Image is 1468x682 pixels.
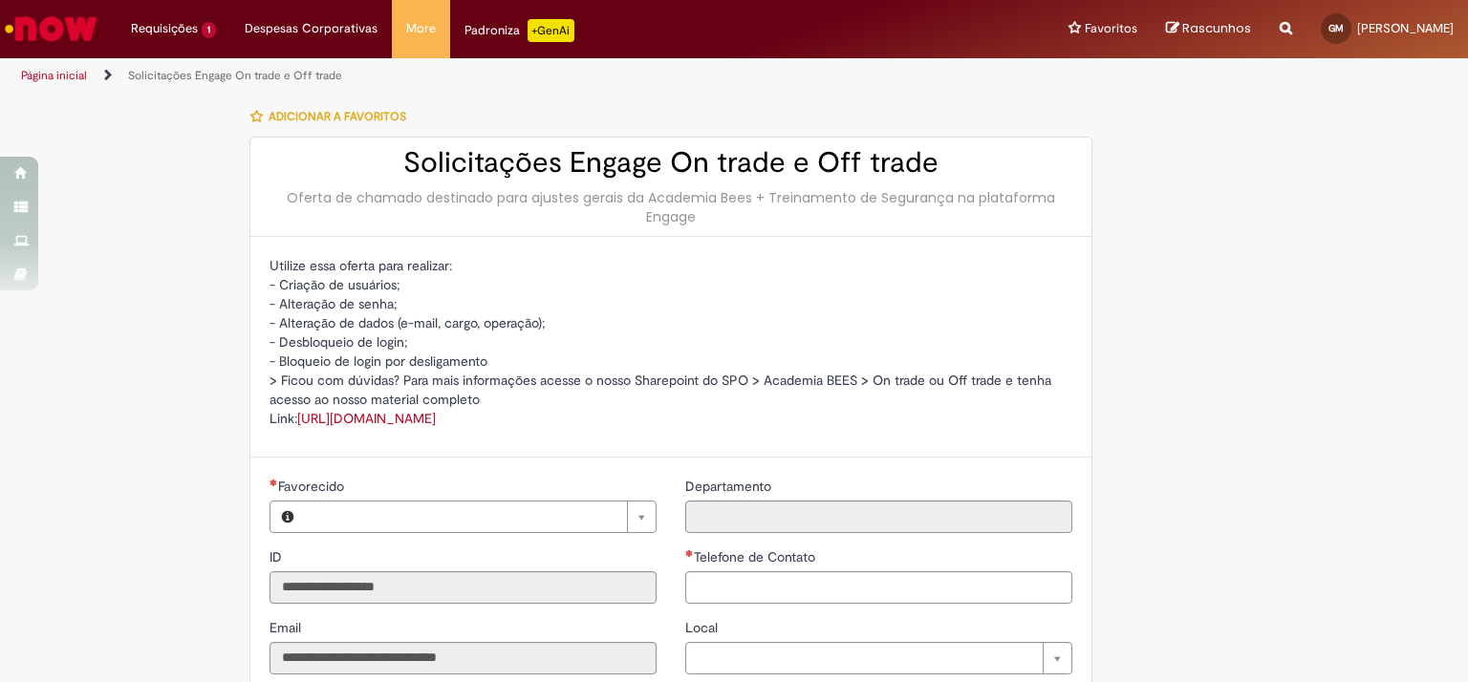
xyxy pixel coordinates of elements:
span: Adicionar a Favoritos [269,109,406,124]
span: More [406,19,436,38]
input: Departamento [685,501,1072,533]
img: ServiceNow [2,10,100,48]
a: Solicitações Engage On trade e Off trade [128,68,342,83]
p: +GenAi [528,19,574,42]
span: [PERSON_NAME] [1357,20,1454,36]
div: Padroniza [464,19,574,42]
div: Oferta de chamado destinado para ajustes gerais da Academia Bees + Treinamento de Segurança na pl... [270,188,1072,226]
span: Despesas Corporativas [245,19,378,38]
p: Utilize essa oferta para realizar: - Criação de usuários; - Alteração de senha; - Alteração de da... [270,256,1072,428]
a: Limpar campo Local [685,642,1072,674]
span: Requisições [131,19,198,38]
span: Somente leitura - Departamento [685,478,775,495]
button: Favorecido, Visualizar este registro [270,501,305,532]
label: Somente leitura - ID [270,547,286,566]
span: GM [1328,22,1344,34]
span: Necessários [270,479,278,486]
span: Somente leitura - ID [270,548,286,565]
ul: Trilhas de página [14,58,964,94]
a: Rascunhos [1166,20,1251,38]
span: Rascunhos [1182,19,1251,37]
span: Necessários [685,549,694,557]
label: Somente leitura - Departamento [685,477,775,496]
span: Local [685,619,722,636]
a: [URL][DOMAIN_NAME] [297,410,436,427]
input: ID [270,571,657,604]
a: Página inicial [21,68,87,83]
span: 1 [202,22,216,38]
span: Necessários - Favorecido [278,478,348,495]
input: Telefone de Contato [685,571,1072,604]
input: Email [270,642,657,674]
span: Favoritos [1085,19,1137,38]
button: Adicionar a Favoritos [249,96,417,137]
label: Somente leitura - Email [270,618,305,637]
h2: Solicitações Engage On trade e Off trade [270,147,1072,179]
span: Somente leitura - Email [270,619,305,636]
span: Telefone de Contato [694,548,819,565]
a: Limpar campo Favorecido [305,501,656,532]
